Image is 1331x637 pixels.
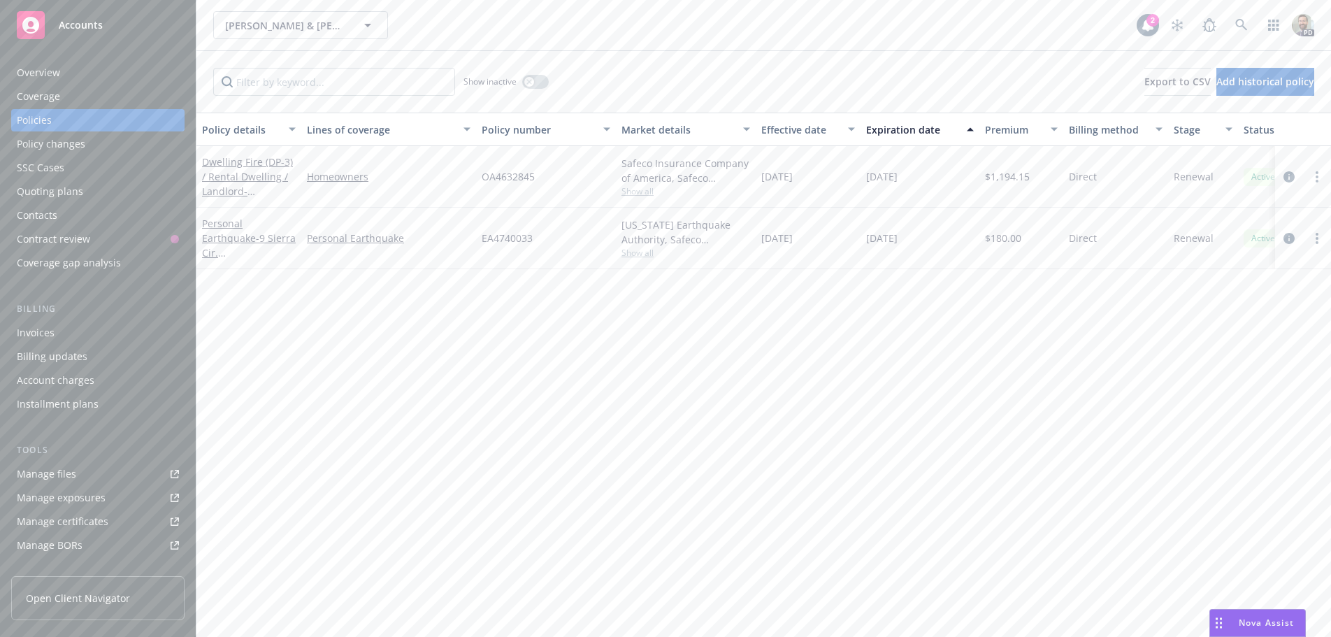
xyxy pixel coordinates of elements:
button: Billing method [1063,113,1168,146]
div: Expiration date [866,122,958,137]
span: [DATE] [761,231,793,245]
span: OA4632845 [482,169,535,184]
div: Market details [621,122,735,137]
a: Quoting plans [11,180,185,203]
a: Accounts [11,6,185,45]
button: Market details [616,113,756,146]
div: Billing [11,302,185,316]
div: Contacts [17,204,57,227]
div: Drag to move [1210,610,1228,636]
button: Lines of coverage [301,113,476,146]
div: Quoting plans [17,180,83,203]
a: Policies [11,109,185,131]
span: Active [1249,171,1277,183]
div: Tools [11,443,185,457]
a: Policy changes [11,133,185,155]
a: Switch app [1260,11,1288,39]
div: Installment plans [17,393,99,415]
button: Expiration date [861,113,979,146]
span: Export to CSV [1144,75,1211,88]
span: Direct [1069,169,1097,184]
div: Billing updates [17,345,87,368]
a: Account charges [11,369,185,392]
span: Accounts [59,20,103,31]
div: Coverage [17,85,60,108]
span: Show inactive [463,76,517,87]
span: - [PERSON_NAME] & [PERSON_NAME] [202,185,290,227]
div: Status [1244,122,1329,137]
div: Account charges [17,369,94,392]
div: Invoices [17,322,55,344]
a: more [1309,169,1325,185]
button: Policy number [476,113,616,146]
span: Renewal [1174,169,1214,184]
div: Stage [1174,122,1217,137]
a: Homeowners [307,169,470,184]
div: Summary of insurance [17,558,123,580]
a: Search [1228,11,1256,39]
a: Invoices [11,322,185,344]
div: Policies [17,109,52,131]
span: Show all [621,247,750,259]
a: Manage BORs [11,534,185,557]
span: EA4740033 [482,231,533,245]
span: Nova Assist [1239,617,1294,629]
button: Nova Assist [1209,609,1306,637]
a: Manage files [11,463,185,485]
span: [DATE] [761,169,793,184]
a: Manage certificates [11,510,185,533]
a: Personal Earthquake [202,217,296,289]
div: Manage BORs [17,534,82,557]
div: 2 [1146,14,1159,27]
button: Premium [979,113,1063,146]
button: Stage [1168,113,1238,146]
button: Effective date [756,113,861,146]
div: Coverage gap analysis [17,252,121,274]
input: Filter by keyword... [213,68,455,96]
span: [DATE] [866,169,898,184]
span: [PERSON_NAME] & [PERSON_NAME] [225,18,346,33]
div: SSC Cases [17,157,64,179]
a: Coverage [11,85,185,108]
a: Installment plans [11,393,185,415]
span: Renewal [1174,231,1214,245]
span: Active [1249,232,1277,245]
a: Contacts [11,204,185,227]
span: Open Client Navigator [26,591,130,606]
a: Contract review [11,228,185,250]
a: Coverage gap analysis [11,252,185,274]
div: Policy details [202,122,280,137]
span: [DATE] [866,231,898,245]
span: $1,194.15 [985,169,1030,184]
button: Add historical policy [1216,68,1314,96]
a: circleInformation [1281,230,1297,247]
span: Show all [621,185,750,197]
a: Manage exposures [11,487,185,509]
span: Add historical policy [1216,75,1314,88]
button: Export to CSV [1144,68,1211,96]
div: Premium [985,122,1042,137]
div: [US_STATE] Earthquake Authority, Safeco Insurance (Liberty Mutual) [621,217,750,247]
a: more [1309,230,1325,247]
div: Contract review [17,228,90,250]
a: Overview [11,62,185,84]
a: Stop snowing [1163,11,1191,39]
div: Effective date [761,122,840,137]
div: Manage files [17,463,76,485]
div: Overview [17,62,60,84]
div: Manage exposures [17,487,106,509]
a: SSC Cases [11,157,185,179]
div: Manage certificates [17,510,108,533]
a: circleInformation [1281,169,1297,185]
img: photo [1292,14,1314,36]
button: Policy details [196,113,301,146]
a: Billing updates [11,345,185,368]
span: Direct [1069,231,1097,245]
div: Policy number [482,122,595,137]
span: $180.00 [985,231,1021,245]
div: Lines of coverage [307,122,455,137]
a: Personal Earthquake [307,231,470,245]
button: [PERSON_NAME] & [PERSON_NAME] [213,11,388,39]
a: Dwelling Fire (DP-3) / Rental Dwelling / Landlord [202,155,293,227]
